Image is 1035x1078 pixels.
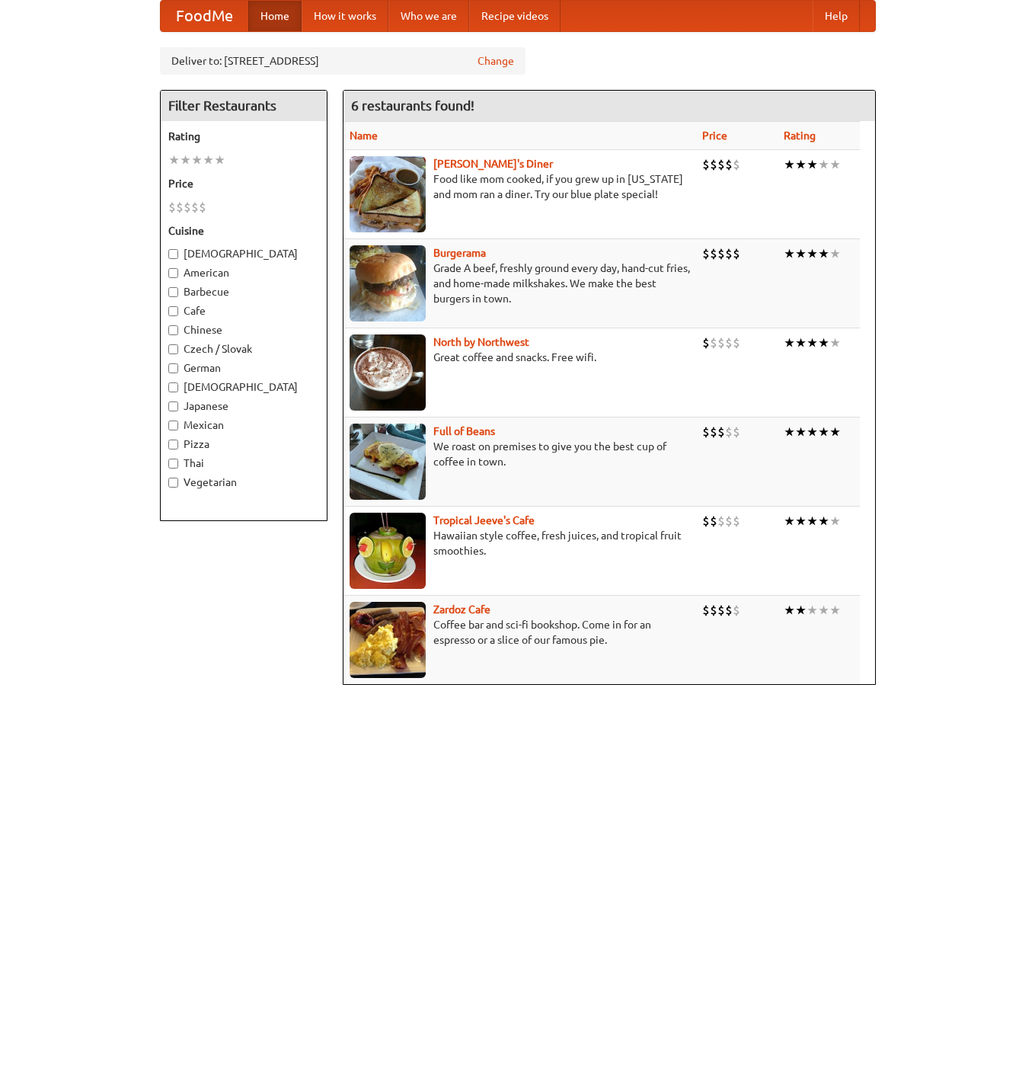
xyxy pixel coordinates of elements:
[733,602,740,619] li: $
[795,156,807,173] li: ★
[733,245,740,262] li: $
[168,325,178,335] input: Chinese
[829,602,841,619] li: ★
[168,379,319,395] label: [DEMOGRAPHIC_DATA]
[433,336,529,348] b: North by Northwest
[733,424,740,440] li: $
[350,245,426,321] img: burgerama.jpg
[469,1,561,31] a: Recipe videos
[350,513,426,589] img: jeeves.jpg
[199,199,206,216] li: $
[733,334,740,351] li: $
[818,245,829,262] li: ★
[807,424,818,440] li: ★
[351,98,474,113] ng-pluralize: 6 restaurants found!
[733,156,740,173] li: $
[829,513,841,529] li: ★
[168,417,319,433] label: Mexican
[388,1,469,31] a: Who we are
[168,249,178,259] input: [DEMOGRAPHIC_DATA]
[807,156,818,173] li: ★
[168,223,319,238] h5: Cuisine
[717,156,725,173] li: $
[710,334,717,351] li: $
[818,424,829,440] li: ★
[168,478,178,488] input: Vegetarian
[180,152,191,168] li: ★
[725,334,733,351] li: $
[168,440,178,449] input: Pizza
[302,1,388,31] a: How it works
[350,439,690,469] p: We roast on premises to give you the best cup of coffee in town.
[350,528,690,558] p: Hawaiian style coffee, fresh juices, and tropical fruit smoothies.
[168,363,178,373] input: German
[795,245,807,262] li: ★
[433,425,495,437] a: Full of Beans
[168,421,178,430] input: Mexican
[725,156,733,173] li: $
[433,158,553,170] a: [PERSON_NAME]'s Diner
[203,152,214,168] li: ★
[710,245,717,262] li: $
[784,334,795,351] li: ★
[717,513,725,529] li: $
[710,513,717,529] li: $
[710,156,717,173] li: $
[161,1,248,31] a: FoodMe
[725,602,733,619] li: $
[795,602,807,619] li: ★
[168,265,319,280] label: American
[829,245,841,262] li: ★
[818,602,829,619] li: ★
[807,602,818,619] li: ★
[807,334,818,351] li: ★
[168,344,178,354] input: Czech / Slovak
[710,602,717,619] li: $
[818,334,829,351] li: ★
[795,334,807,351] li: ★
[702,424,710,440] li: $
[433,514,535,526] a: Tropical Jeeve's Cafe
[168,152,180,168] li: ★
[168,475,319,490] label: Vegetarian
[214,152,225,168] li: ★
[191,152,203,168] li: ★
[717,245,725,262] li: $
[168,246,319,261] label: [DEMOGRAPHIC_DATA]
[784,156,795,173] li: ★
[818,156,829,173] li: ★
[168,268,178,278] input: American
[168,360,319,376] label: German
[433,603,490,616] a: Zardoz Cafe
[784,513,795,529] li: ★
[350,171,690,202] p: Food like mom cooked, if you grew up in [US_STATE] and mom ran a diner. Try our blue plate special!
[784,130,816,142] a: Rating
[717,334,725,351] li: $
[168,303,319,318] label: Cafe
[702,156,710,173] li: $
[350,617,690,648] p: Coffee bar and sci-fi bookshop. Come in for an espresso or a slice of our famous pie.
[725,245,733,262] li: $
[168,287,178,297] input: Barbecue
[168,322,319,337] label: Chinese
[784,245,795,262] li: ★
[350,334,426,411] img: north.jpg
[350,130,378,142] a: Name
[829,156,841,173] li: ★
[795,424,807,440] li: ★
[813,1,860,31] a: Help
[168,129,319,144] h5: Rating
[807,513,818,529] li: ★
[160,47,525,75] div: Deliver to: [STREET_ADDRESS]
[168,437,319,452] label: Pizza
[350,424,426,500] img: beans.jpg
[433,247,486,259] a: Burgerama
[168,382,178,392] input: [DEMOGRAPHIC_DATA]
[168,199,176,216] li: $
[784,602,795,619] li: ★
[168,341,319,357] label: Czech / Slovak
[248,1,302,31] a: Home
